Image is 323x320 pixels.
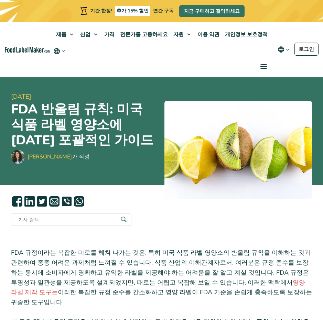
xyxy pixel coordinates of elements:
[299,46,314,53] font: 로그인
[11,249,311,286] font: FDA 규정이라는 복잡한 미로를 헤쳐 나가는 것은, 특히 미국 식품 라벨 영양소의 반올림 규칙을 이해하는 것과 관련하여 종종 어려운 과제처럼 느껴질 수 있습니다. 식품 산업의...
[11,92,31,101] font: [DATE]
[294,43,319,56] a: 로그인
[11,288,312,306] font: 이러한 복잡한 규정 준수를 간소화하고 영양 라벨이 FDA 기준을 손쉽게 충족하도록 보장하는 귀중한 도구입니다.
[5,47,50,53] a: 식품 라벨 메이커 홈페이지
[77,22,101,47] a: 산업
[173,31,184,38] font: 자원
[53,47,66,55] button: 언어 변경
[53,22,77,47] a: 제품
[56,31,66,38] font: 제품
[184,8,240,14] font: 지금 구매하고 절약하세요
[90,8,112,14] font: 기간 한정!
[28,153,72,161] a: [PERSON_NAME]
[222,22,270,47] a: 개인정보 보호정책
[179,5,245,17] a: 지금 구매하고 절약하세요
[117,22,170,47] a: 전문가를 고용하세요
[11,100,153,149] font: FDA 반올림 규칙: 미국 식품 라벨 영양소에 [DATE] 포괄적인 가이드
[101,22,117,47] a: 가격
[252,55,274,77] a: 메뉴
[120,31,168,38] font: 전문가를 고용하세요
[153,8,174,14] font: 연간 구독
[170,22,194,47] a: 자원
[72,153,90,161] font: 가 작성
[104,31,115,38] font: 가격
[225,31,268,38] font: 개인정보 보호정책
[273,43,294,56] button: 언어 변경
[197,31,219,38] font: 이용 약관
[80,31,90,38] font: 산업
[117,8,149,14] font: 추가 15% 할인
[11,213,131,226] input: 기사 검색...
[11,150,25,164] img: 마리아 아비 한나 - 식품 라벨 제작자
[194,22,222,47] a: 이용 약관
